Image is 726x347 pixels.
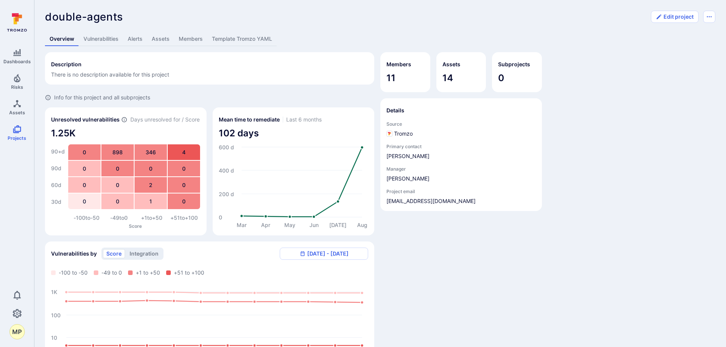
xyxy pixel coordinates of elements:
[703,11,715,23] button: Options menu
[386,175,536,182] a: [PERSON_NAME]
[51,177,65,193] div: 60 d
[101,193,134,209] div: 0
[261,222,271,228] text: Apr
[136,269,160,277] span: +1 to +50
[126,249,162,258] button: integration
[68,193,101,209] div: 0
[123,32,147,46] a: Alerts
[168,144,200,160] div: 4
[219,167,234,174] text: 400 d
[168,214,201,222] div: +51 to +100
[45,52,374,85] div: Collapse description
[135,177,167,193] div: 2
[219,214,222,221] text: 0
[101,177,134,193] div: 0
[386,189,536,194] span: Project email
[10,324,25,339] div: Mark Paladino
[207,32,277,46] a: Template Tromzo YAML
[130,116,200,124] span: Days unresolved for / Score
[651,11,699,23] button: Edit project
[168,177,200,193] div: 0
[51,250,97,257] span: Vulnerabilities by
[219,144,234,150] text: 600 d
[386,152,536,160] a: [PERSON_NAME]
[121,116,127,124] span: Number of vulnerabilities in status ‘Open’ ‘Triaged’ and ‘In process’ divided by score and scanne...
[386,72,424,84] span: 11
[101,161,134,176] div: 0
[103,214,136,222] div: -49 to 0
[386,121,536,127] span: Source
[168,193,200,209] div: 0
[280,248,368,260] button: [DATE] - [DATE]
[498,61,530,68] h2: Subprojects
[51,144,65,159] div: 90+ d
[51,289,57,295] text: 1K
[219,127,368,139] span: 102 days
[45,32,79,46] a: Overview
[101,269,122,277] span: -49 to 0
[70,214,103,222] div: -100 to -50
[68,177,101,193] div: 0
[68,161,101,176] div: 0
[498,72,536,84] span: 0
[3,59,31,64] span: Dashboards
[51,334,57,341] text: 10
[284,222,295,228] text: May
[329,222,346,228] text: [DATE]
[309,222,319,228] text: Jun
[386,61,411,68] h2: Members
[51,71,169,78] span: There is no description available for this project
[442,61,460,68] h2: Assets
[135,161,167,176] div: 0
[219,191,234,197] text: 200 d
[386,197,536,205] a: [EMAIL_ADDRESS][DOMAIN_NAME]
[54,94,150,101] span: Info for this project and all subprojects
[147,32,174,46] a: Assets
[79,32,123,46] a: Vulnerabilities
[168,161,200,176] div: 0
[51,312,61,318] text: 100
[45,10,123,23] span: double-agents
[10,324,25,339] button: MP
[8,135,26,141] span: Projects
[103,249,125,258] button: score
[11,84,23,90] span: Risks
[394,130,413,138] span: Tromzo
[386,107,404,114] h2: Details
[51,161,65,176] div: 90 d
[386,166,536,172] span: Manager
[357,222,367,229] text: Aug
[237,222,247,228] text: Mar
[135,144,167,160] div: 346
[51,61,82,68] h2: Description
[51,127,200,139] span: 1.25K
[45,32,715,46] div: Project tabs
[68,144,101,160] div: 0
[59,269,88,277] span: -100 to -50
[135,214,168,222] div: +1 to +50
[386,144,536,149] span: Primary contact
[51,194,65,209] div: 30 d
[442,72,480,84] span: 14
[51,116,120,123] h2: Unresolved vulnerabilities
[135,193,167,209] div: 1
[101,144,134,160] div: 898
[219,116,280,123] h2: Mean time to remediate
[9,110,25,115] span: Assets
[286,116,322,123] span: Last 6 months
[70,223,200,229] p: Score
[174,269,204,277] span: +51 to +100
[174,32,207,46] a: Members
